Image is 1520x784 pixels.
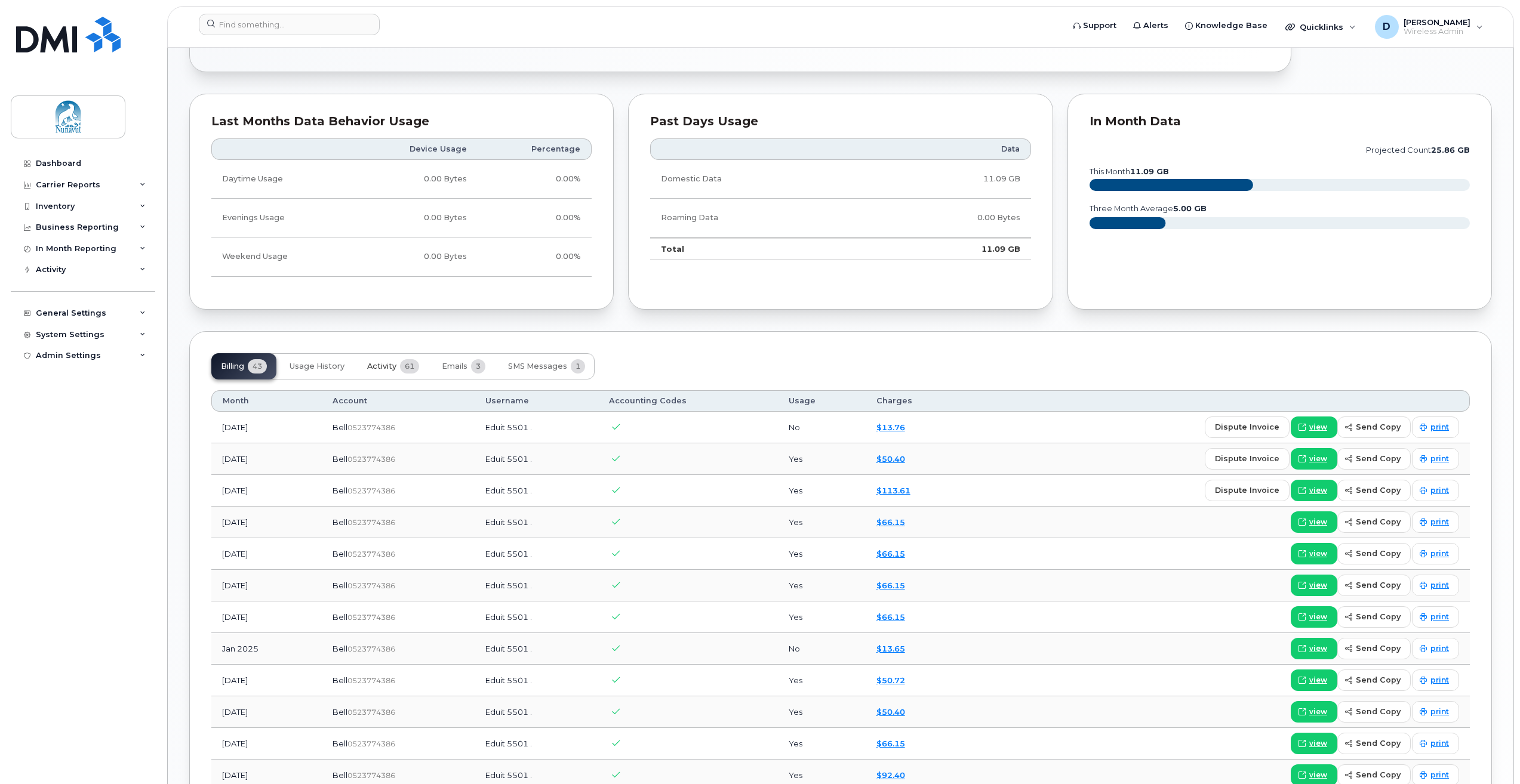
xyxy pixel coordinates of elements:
td: Yes [778,443,866,475]
a: view [1291,543,1337,564]
td: 0.00 Bytes [864,199,1031,237]
span: Wireless Admin [1404,27,1470,36]
span: 0523774386 [347,550,395,558]
span: Quicklinks [1300,22,1343,32]
div: In Month Data [1090,116,1470,128]
span: send copy [1356,484,1401,496]
td: Domestic Data [650,160,864,199]
span: view [1309,422,1327,433]
span: view [1309,643,1327,654]
span: Bell [333,770,347,780]
a: $66.15 [876,612,905,622]
a: print [1412,606,1459,628]
span: send copy [1356,579,1401,591]
th: Device Usage [351,138,478,160]
td: Roaming Data [650,199,864,237]
td: 11.09 GB [864,160,1031,199]
span: Knowledge Base [1195,20,1267,32]
span: print [1430,770,1449,780]
span: Bell [333,644,347,653]
td: 0.00% [478,237,592,276]
span: view [1309,485,1327,496]
th: Month [211,390,322,412]
span: send copy [1356,643,1401,654]
a: view [1291,669,1337,691]
button: send copy [1337,733,1411,754]
a: print [1412,448,1459,470]
span: 0523774386 [347,771,395,780]
span: 0523774386 [347,739,395,748]
span: view [1309,517,1327,527]
a: $13.76 [876,422,905,432]
a: view [1291,480,1337,501]
span: Bell [333,486,347,495]
button: send copy [1337,638,1411,659]
td: 11.09 GB [864,237,1031,260]
td: [DATE] [211,601,322,633]
tspan: 25.86 GB [1431,146,1470,155]
span: dispute invoice [1215,484,1279,496]
span: dispute invoice [1215,453,1279,464]
td: 0.00 Bytes [351,237,478,276]
a: view [1291,733,1337,754]
td: Yes [778,728,866,760]
button: send copy [1337,511,1411,533]
text: this month [1089,167,1169,176]
td: Eduit 5501 . [475,570,598,601]
th: Usage [778,390,866,412]
a: $66.15 [876,581,905,590]
td: [DATE] [211,570,322,601]
td: [DATE] [211,443,322,475]
th: Accounting Codes [598,390,778,412]
a: Support [1064,14,1125,38]
span: send copy [1356,737,1401,749]
span: view [1309,580,1327,591]
th: Data [864,138,1031,160]
td: [DATE] [211,507,322,538]
span: view [1309,706,1327,717]
span: 61 [400,359,419,374]
a: view [1291,701,1337,723]
span: print [1430,612,1449,622]
span: 3 [471,359,485,374]
span: Bell [333,739,347,748]
td: 0.00% [478,160,592,199]
td: [DATE] [211,728,322,760]
a: print [1412,669,1459,691]
td: Eduit 5501 . [475,507,598,538]
tr: Friday from 6:00pm to Monday 8:00am [211,237,592,276]
a: $66.15 [876,549,905,558]
span: send copy [1356,611,1401,622]
span: Bell [333,581,347,590]
td: Yes [778,507,866,538]
button: send copy [1337,543,1411,564]
td: Eduit 5501 . [475,633,598,665]
text: projected count [1366,146,1470,155]
span: view [1309,675,1327,686]
button: send copy [1337,701,1411,723]
span: 1 [571,359,585,374]
a: print [1412,575,1459,596]
span: print [1430,422,1449,433]
span: Emails [442,362,467,371]
span: 0523774386 [347,486,395,495]
a: $113.61 [876,486,910,495]
td: [DATE] [211,475,322,507]
a: $50.72 [876,675,905,685]
div: Quicklinks [1277,15,1364,39]
a: print [1412,543,1459,564]
td: [DATE] [211,412,322,443]
a: $66.15 [876,739,905,748]
span: print [1430,643,1449,654]
a: print [1412,701,1459,723]
text: three month average [1089,204,1207,213]
button: dispute invoice [1205,416,1290,438]
span: print [1430,517,1449,527]
button: send copy [1337,575,1411,596]
a: $92.40 [876,770,905,780]
th: Percentage [478,138,592,160]
span: 0523774386 [347,581,395,590]
span: 0523774386 [347,423,395,432]
a: view [1291,416,1337,438]
th: Charges [866,390,970,412]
